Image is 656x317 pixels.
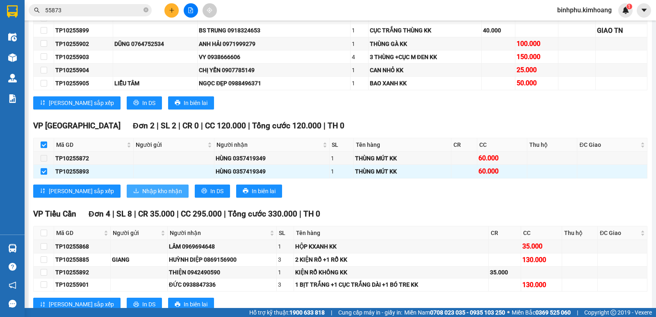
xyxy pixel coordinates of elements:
[9,263,16,271] span: question-circle
[199,39,349,48] div: ANH HẢI 0971999279
[551,5,618,15] span: binhphu.kimhoang
[136,140,205,149] span: Người gửi
[8,33,17,41] img: warehouse-icon
[355,167,450,176] div: THÙNG MÚT KK
[33,185,121,198] button: sort-ascending[PERSON_NAME] sắp xếp
[55,255,109,264] div: TP10255885
[8,74,17,82] img: warehouse-icon
[352,52,367,62] div: 4
[142,98,155,107] span: In DS
[521,226,563,240] th: CC
[55,280,109,289] div: TP10255901
[370,66,480,75] div: CAN NHỎ KK
[3,44,52,52] span: 0966449774 -
[579,140,638,149] span: ĐC Giao
[114,39,196,48] div: DŨNG 0764752534
[184,300,207,309] span: In biên lai
[184,98,207,107] span: In biên lai
[354,138,451,152] th: Tên hàng
[178,121,180,130] span: |
[216,154,328,163] div: HÙNG 0357419349
[370,26,480,35] div: CỤC TRẮNG THÙNG KK
[328,121,344,130] span: TH 0
[210,187,223,196] span: In DS
[289,309,325,316] strong: 1900 633 818
[278,280,292,289] div: 3
[199,66,349,75] div: CHỊ YẾN 0907785149
[522,280,561,290] div: 130.000
[478,166,526,176] div: 60.000
[330,138,354,152] th: SL
[331,167,352,176] div: 1
[113,228,159,237] span: Người gửi
[175,301,180,308] span: printer
[33,96,121,109] button: sort-ascending[PERSON_NAME] sắp xếp
[55,66,112,75] div: TP10255904
[169,268,275,277] div: THIỆN 0942490590
[177,209,179,219] span: |
[338,308,402,317] span: Cung cấp máy in - giấy in:
[7,5,18,18] img: logo-vxr
[8,94,17,103] img: solution-icon
[483,26,514,35] div: 40.000
[562,226,598,240] th: Thu hộ
[89,209,110,219] span: Đơn 4
[55,154,132,163] div: TP10255872
[55,268,109,277] div: TP10255892
[535,309,571,316] strong: 0369 525 060
[168,96,214,109] button: printerIn biên lai
[236,185,282,198] button: printerIn biên lai
[626,4,632,9] sup: 1
[17,16,113,24] span: VP [GEOGRAPHIC_DATA] -
[40,188,46,194] span: sort-ascending
[56,140,125,149] span: Mã GD
[207,7,212,13] span: aim
[175,100,180,106] span: printer
[157,121,159,130] span: |
[522,241,561,251] div: 35.000
[33,209,76,219] span: VP Tiểu Cần
[278,268,292,277] div: 1
[142,187,182,196] span: Nhập kho nhận
[3,16,120,24] p: GỬI:
[451,138,477,152] th: CR
[133,121,155,130] span: Đơn 2
[55,167,132,176] div: TP10255893
[133,301,139,308] span: printer
[477,138,527,152] th: CC
[54,37,113,50] td: TP10255902
[295,255,487,264] div: 2 KIỆN RỔ +1 RỔ KK
[33,121,121,130] span: VP [GEOGRAPHIC_DATA]
[45,6,142,15] input: Tìm tên, số ĐT hoặc mã đơn
[169,7,175,13] span: plus
[201,188,207,194] span: printer
[54,24,113,37] td: TP10255899
[3,53,20,61] span: GIAO:
[33,298,121,311] button: sort-ascending[PERSON_NAME] sắp xếp
[170,228,268,237] span: Người nhận
[49,300,114,309] span: [PERSON_NAME] sắp xếp
[352,39,367,48] div: 1
[54,64,113,77] td: TP10255904
[93,16,113,24] span: TRINH
[249,308,325,317] span: Hỗ trợ kỹ thuật:
[352,26,367,35] div: 1
[188,7,194,13] span: file-add
[277,226,294,240] th: SL
[55,26,112,35] div: TP10255899
[114,79,196,88] div: LIỄU TÂM
[56,228,102,237] span: Mã GD
[278,242,292,251] div: 1
[517,39,557,49] div: 100.000
[54,77,113,90] td: TP10255905
[248,121,250,130] span: |
[252,187,276,196] span: In biên lai
[8,244,17,253] img: warehouse-icon
[352,66,367,75] div: 1
[199,52,349,62] div: VY 0938666606
[199,26,349,35] div: BS TRUNG 0918324653
[370,52,480,62] div: 3 THÙNG +CỤC M ĐEN KK
[243,188,248,194] span: printer
[294,226,489,240] th: Tên hàng
[9,281,16,289] span: notification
